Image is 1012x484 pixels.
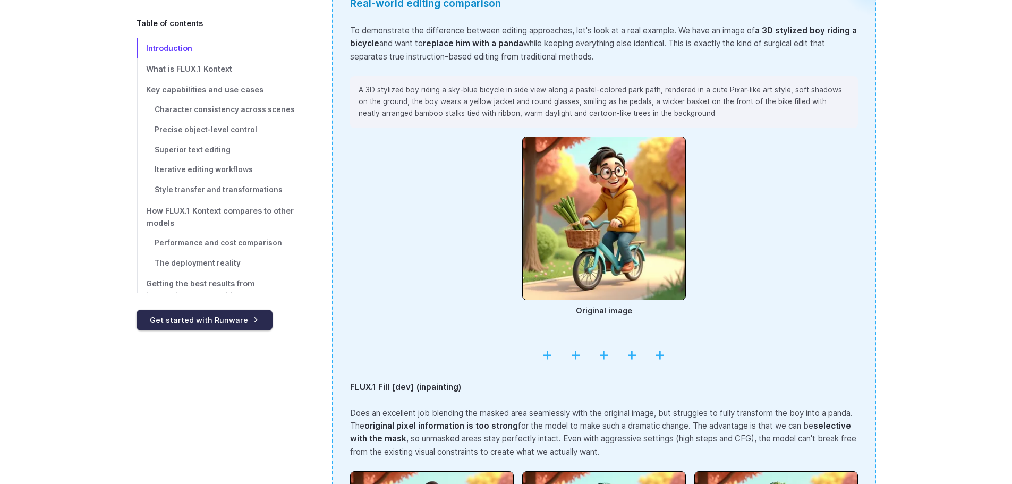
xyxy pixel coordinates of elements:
[137,180,298,200] a: Style transfer and transformations
[350,407,858,458] p: Does an excellent job blending the masked area seamlessly with the original image, but struggles ...
[137,120,298,140] a: Precise object-level control
[155,259,241,267] span: The deployment reality
[137,274,298,307] a: Getting the best results from instruction-based editing
[350,24,858,63] p: To demonstrate the difference between editing approaches, let's look at a real example. We have a...
[146,64,232,73] span: What is FLUX.1 Kontext
[137,38,298,58] a: Introduction
[155,239,282,247] span: Performance and cost comparison
[155,185,283,194] span: Style transfer and transformations
[137,160,298,180] a: Iterative editing workflows
[137,79,298,100] a: Key capabilities and use cases
[137,200,298,233] a: How FLUX.1 Kontext compares to other models
[359,84,849,119] p: A 3D stylized boy riding a sky-blue bicycle in side view along a pastel-colored park path, render...
[137,17,203,29] span: Table of contents
[146,279,255,301] span: Getting the best results from instruction-based editing
[146,85,263,94] span: Key capabilities and use cases
[155,146,231,154] span: Superior text editing
[350,382,461,392] strong: FLUX.1 Fill [dev] (inpainting)
[146,44,192,53] span: Introduction
[137,100,298,120] a: Character consistency across scenes
[137,233,298,253] a: Performance and cost comparison
[137,58,298,79] a: What is FLUX.1 Kontext
[155,165,253,174] span: Iterative editing workflows
[137,253,298,274] a: The deployment reality
[522,300,686,317] figcaption: Original image
[522,137,686,300] img: Cartoon boy riding a blue bicycle with a basket of bamboo in a colorful autumn park, wearing glas...
[155,105,295,114] span: Character consistency across scenes
[364,421,518,431] strong: original pixel information is too strong
[146,206,294,227] span: How FLUX.1 Kontext compares to other models
[155,125,257,134] span: Precise object-level control
[423,38,523,48] strong: replace him with a panda
[137,140,298,160] a: Superior text editing
[137,310,273,330] a: Get started with Runware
